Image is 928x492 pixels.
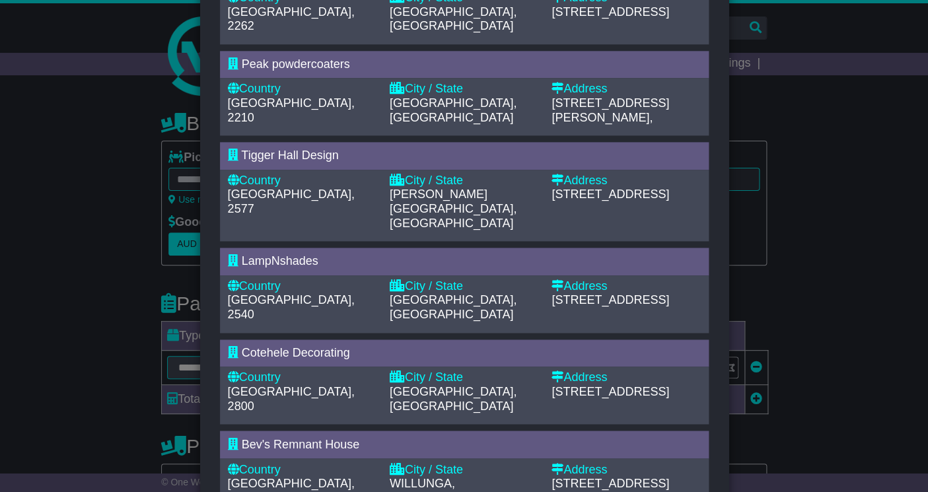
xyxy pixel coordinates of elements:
[228,5,355,33] span: [GEOGRAPHIC_DATA], 2262
[552,462,700,477] div: Address
[228,462,376,477] div: Country
[390,96,517,124] span: [GEOGRAPHIC_DATA], [GEOGRAPHIC_DATA]
[228,82,376,96] div: Country
[228,174,376,188] div: Country
[390,279,538,294] div: City / State
[552,279,700,294] div: Address
[390,188,517,229] span: [PERSON_NAME][GEOGRAPHIC_DATA], [GEOGRAPHIC_DATA]
[228,188,355,215] span: [GEOGRAPHIC_DATA], 2577
[552,293,669,306] span: [STREET_ADDRESS]
[390,370,538,385] div: City / State
[228,279,376,294] div: Country
[390,385,517,413] span: [GEOGRAPHIC_DATA], [GEOGRAPHIC_DATA]
[242,346,350,359] span: Cotehele Decorating
[390,293,517,321] span: [GEOGRAPHIC_DATA], [GEOGRAPHIC_DATA]
[552,174,700,188] div: Address
[228,96,355,124] span: [GEOGRAPHIC_DATA], 2210
[390,5,517,33] span: [GEOGRAPHIC_DATA], [GEOGRAPHIC_DATA]
[390,174,538,188] div: City / State
[552,188,669,201] span: [STREET_ADDRESS]
[241,149,338,162] span: Tigger Hall Design
[242,254,318,267] span: LampNshades
[552,82,700,96] div: Address
[228,385,355,413] span: [GEOGRAPHIC_DATA], 2800
[390,462,538,477] div: City / State
[552,5,669,18] span: [STREET_ADDRESS]
[242,437,360,450] span: Bev's Remnant House
[390,82,538,96] div: City / State
[552,96,669,124] span: [STREET_ADDRESS][PERSON_NAME],
[552,385,669,398] span: [STREET_ADDRESS]
[228,293,355,321] span: [GEOGRAPHIC_DATA], 2540
[228,370,376,385] div: Country
[242,57,350,71] span: Peak powdercoaters
[552,476,669,489] span: [STREET_ADDRESS]
[552,370,700,385] div: Address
